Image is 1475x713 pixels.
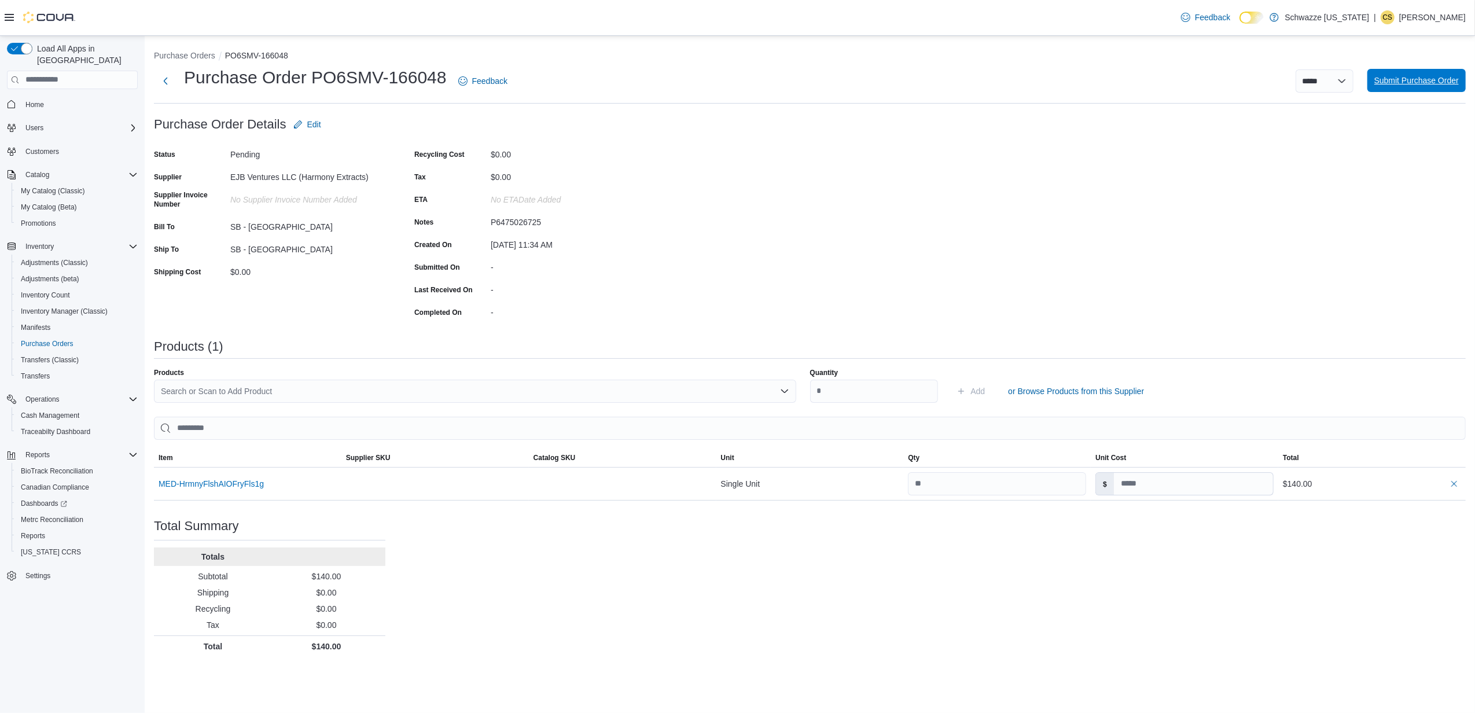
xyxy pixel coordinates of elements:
[2,167,142,183] button: Catalog
[154,190,226,209] label: Supplier Invoice Number
[159,641,267,652] p: Total
[1095,453,1126,462] span: Unit Cost
[1285,10,1369,24] p: Schwazze [US_STATE]
[1008,385,1144,397] span: or Browse Products from this Supplier
[21,483,89,492] span: Canadian Compliance
[159,551,267,563] p: Totals
[25,571,50,580] span: Settings
[16,304,112,318] a: Inventory Manager (Classic)
[1374,10,1376,24] p: |
[154,449,341,467] button: Item
[12,352,142,368] button: Transfers (Classic)
[12,287,142,303] button: Inventory Count
[21,121,48,135] button: Users
[12,255,142,271] button: Adjustments (Classic)
[12,183,142,199] button: My Catalog (Classic)
[810,368,838,377] label: Quantity
[16,256,93,270] a: Adjustments (Classic)
[12,271,142,287] button: Adjustments (beta)
[12,319,142,336] button: Manifests
[16,184,138,198] span: My Catalog (Classic)
[21,203,77,212] span: My Catalog (Beta)
[159,619,267,631] p: Tax
[154,51,215,60] button: Purchase Orders
[341,449,529,467] button: Supplier SKU
[25,147,59,156] span: Customers
[230,240,385,254] div: SB - [GEOGRAPHIC_DATA]
[230,263,385,277] div: $0.00
[12,368,142,384] button: Transfers
[21,531,45,541] span: Reports
[16,184,90,198] a: My Catalog (Classic)
[16,337,78,351] a: Purchase Orders
[2,447,142,463] button: Reports
[21,168,54,182] button: Catalog
[21,291,70,300] span: Inventory Count
[21,307,108,316] span: Inventory Manager (Classic)
[230,190,385,204] div: No Supplier Invoice Number added
[159,453,173,462] span: Item
[16,288,138,302] span: Inventory Count
[1195,12,1230,23] span: Feedback
[12,199,142,215] button: My Catalog (Beta)
[491,303,646,317] div: -
[21,392,138,406] span: Operations
[414,195,428,204] label: ETA
[716,449,904,467] button: Unit
[716,472,904,495] div: Single Unit
[21,274,79,284] span: Adjustments (beta)
[21,411,79,420] span: Cash Management
[21,466,93,476] span: BioTrack Reconciliation
[2,143,142,160] button: Customers
[414,150,465,159] label: Recycling Cost
[25,450,50,460] span: Reports
[16,216,138,230] span: Promotions
[272,571,381,582] p: $140.00
[289,113,326,136] button: Edit
[16,272,138,286] span: Adjustments (beta)
[414,308,462,317] label: Completed On
[1367,69,1466,92] button: Submit Purchase Order
[16,409,84,422] a: Cash Management
[21,98,49,112] a: Home
[16,304,138,318] span: Inventory Manager (Classic)
[414,285,473,295] label: Last Received On
[16,425,95,439] a: Traceabilty Dashboard
[21,121,138,135] span: Users
[491,236,646,249] div: [DATE] 11:34 AM
[16,200,138,214] span: My Catalog (Beta)
[491,258,646,272] div: -
[21,372,50,381] span: Transfers
[21,168,138,182] span: Catalog
[16,529,138,543] span: Reports
[21,448,138,462] span: Reports
[1283,477,1461,491] div: $140.00
[780,387,789,396] button: Open list of options
[230,145,385,159] div: Pending
[2,96,142,113] button: Home
[21,240,138,253] span: Inventory
[12,495,142,512] a: Dashboards
[491,168,646,182] div: $0.00
[21,355,79,365] span: Transfers (Classic)
[25,395,60,404] span: Operations
[21,145,64,159] a: Customers
[16,369,138,383] span: Transfers
[154,50,1466,64] nav: An example of EuiBreadcrumbs
[414,263,460,272] label: Submitted On
[1278,449,1466,467] button: Total
[21,568,138,583] span: Settings
[491,281,646,295] div: -
[12,303,142,319] button: Inventory Manager (Classic)
[16,200,82,214] a: My Catalog (Beta)
[454,69,512,93] a: Feedback
[16,497,138,510] span: Dashboards
[16,513,138,527] span: Metrc Reconciliation
[16,216,61,230] a: Promotions
[414,240,452,249] label: Created On
[16,337,138,351] span: Purchase Orders
[16,425,138,439] span: Traceabilty Dashboard
[159,571,267,582] p: Subtotal
[534,453,576,462] span: Catalog SKU
[230,168,385,182] div: EJB Ventures LLC (Harmony Extracts)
